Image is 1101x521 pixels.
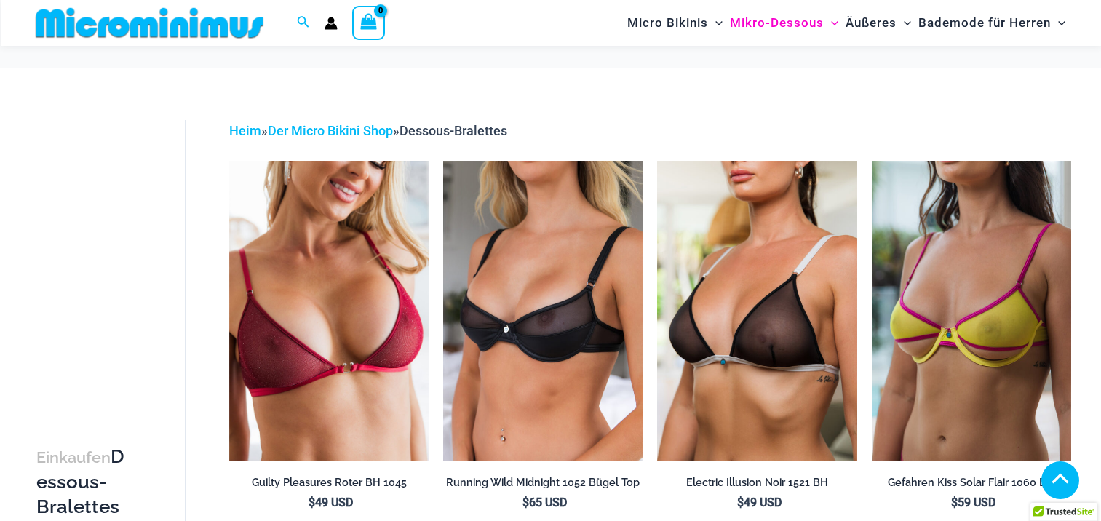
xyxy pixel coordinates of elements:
[627,15,708,30] font: Micro Bikinis
[918,15,1051,30] font: Bademode für Herren
[951,496,995,509] bdi: 59 USD
[915,4,1069,41] a: Bademode für HerrenMenu ToggleMenü umschalten
[297,14,310,32] a: Link zum Suchsymbol
[726,4,842,41] a: Mikro-DessousMenu ToggleMenü umschalten
[443,476,643,495] a: Running Wild Midnight 1052 Bügel Top
[842,4,915,41] a: ÄußeresMenu ToggleMenü umschalten
[30,7,269,39] img: MM SHOP LOGO FLACH
[443,161,643,460] a: Running Wild Midnight 1052 Top 01Running Wild Midnight 1052 Top 6052 Bottom 06Running Wild Midnig...
[824,4,838,41] span: Menü umschalten
[657,476,856,490] h2: Electric Illusion Noir 1521 BH
[229,161,429,460] a: Guilty Pleasures Rot 1045 BH 01Guilty Pleasures Red 1045 Bra 02Guilty Pleasures Red 1045 Bra 02
[229,476,429,490] h2: Guilty Pleasures Roter BH 1045
[621,2,1072,44] nav: Seitennavigation
[657,161,856,460] a: Electric Illusion Noir 1521 BH 01Electric Illusion Noir 1521 Bra 682 Thong 07Electric Illusion No...
[309,496,353,509] bdi: 49 USD
[730,15,824,30] font: Mikro-Dessous
[951,496,958,509] span: $
[708,4,723,41] span: Menü umschalten
[352,6,386,39] a: Warenkorb anzeigen, leer
[872,161,1071,460] img: Gefahren Kiss Solar Flair 1060 BH 01
[897,4,911,41] span: Menü umschalten
[229,161,429,460] img: Guilty Pleasures Rot 1045 BH 01
[36,448,111,466] span: Einkaufen
[522,496,529,509] span: $
[268,123,393,138] a: Der Micro Bikini Shop
[737,496,782,509] bdi: 49 USD
[872,161,1071,460] a: Gefahren Kiss Solar Flair 1060 BH 01Dangers Kiss Solar Flair 1060 Bra 02Dangers Kiss Solar Flair ...
[229,123,507,138] span: » »
[872,476,1071,490] h2: Gefahren Kiss Solar Flair 1060 BH
[443,476,643,490] h2: Running Wild Midnight 1052 Bügel Top
[229,476,429,495] a: Guilty Pleasures Roter BH 1045
[624,4,726,41] a: Micro BikinisMenu ToggleMenü umschalten
[657,161,856,460] img: Electric Illusion Noir 1521 BH 01
[36,108,167,399] iframe: TrustedSite Certified
[657,476,856,495] a: Electric Illusion Noir 1521 BH
[400,123,507,138] span: Dessous-Bralettes
[229,123,261,138] a: Heim
[325,17,338,30] a: Link zum Kontosymbol
[443,161,643,460] img: Running Wild Midnight 1052 Top 01
[872,476,1071,495] a: Gefahren Kiss Solar Flair 1060 BH
[309,496,315,509] span: $
[737,496,744,509] span: $
[522,496,567,509] bdi: 65 USD
[1051,4,1065,41] span: Menü umschalten
[846,15,897,30] font: Äußeres
[36,445,134,519] h3: Dessous-Bralettes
